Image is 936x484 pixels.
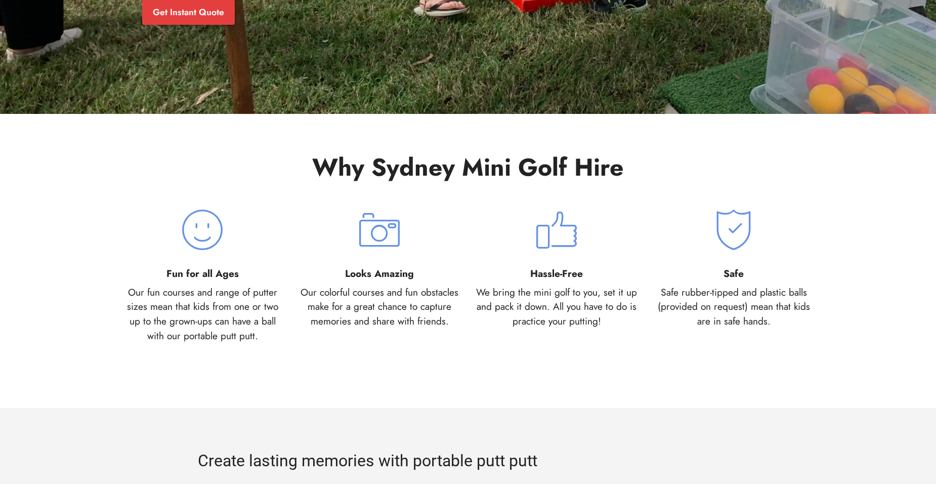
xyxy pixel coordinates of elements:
strong: Why Sydney Mini Golf Hire [312,150,624,185]
strong: Safe [724,266,744,280]
strong: Hassle-Free [530,266,583,280]
p: Our colorful courses and fun obstacles make for a great chance to capture memories and share with... [299,285,460,329]
strong: Looks Amazing [345,266,414,280]
p: Safe rubber-tipped and plastic balls (provided on request) mean that kids are in safe hands. [653,285,814,329]
p: We bring the mini golf to you, set it up and pack it down. All you have to do is practice your pu... [476,285,637,329]
strong: Fun for all Ages [166,266,239,280]
p: Our fun courses and range of putter sizes mean that kids from one or two up to the grown-ups can ... [122,285,283,343]
h4: Create lasting memories with portable putt putt [198,449,738,473]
